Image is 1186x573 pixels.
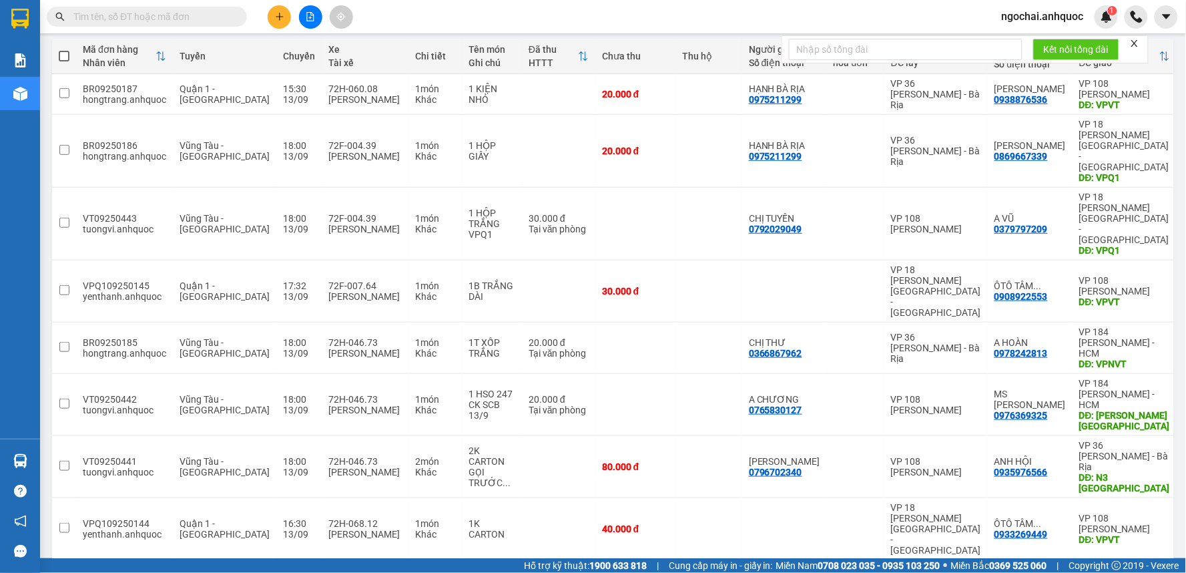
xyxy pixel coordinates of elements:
[749,224,802,234] div: 0792029049
[275,12,284,21] span: plus
[415,456,455,467] div: 2 món
[83,405,166,415] div: tuongvi.anhquoc
[469,389,515,399] div: 1 HSO 247
[994,140,1066,151] div: XUÂN CẢNH
[415,394,455,405] div: 1 món
[13,454,27,468] img: warehouse-icon
[328,140,402,151] div: 72F-004.39
[990,560,1047,571] strong: 0369 525 060
[415,280,455,291] div: 1 món
[13,53,27,67] img: solution-icon
[1057,558,1059,573] span: |
[336,12,346,21] span: aim
[283,337,315,348] div: 18:00
[83,291,166,302] div: yenthanh.anhquoc
[283,151,315,162] div: 13/09
[328,518,402,529] div: 72H-068.12
[469,208,515,229] div: 1 HỘP TRẮNG
[299,5,322,29] button: file-add
[602,286,669,297] div: 30.000 đ
[180,394,270,415] span: Vũng Tàu - [GEOGRAPHIC_DATA]
[283,213,315,224] div: 18:00
[749,394,820,405] div: A CHƯƠNG
[1079,513,1170,534] div: VP 108 [PERSON_NAME]
[1101,11,1113,23] img: icon-new-feature
[415,529,455,540] div: Khác
[83,348,166,359] div: hongtrang.anhquoc
[328,224,402,234] div: [PERSON_NAME]
[83,57,156,68] div: Nhân viên
[1155,5,1178,29] button: caret-down
[83,529,166,540] div: yenthanh.anhquoc
[83,151,166,162] div: hongtrang.anhquoc
[529,337,589,348] div: 20.000 đ
[891,456,981,477] div: VP 108 [PERSON_NAME]
[180,140,270,162] span: Vũng Tàu - [GEOGRAPHIC_DATA]
[749,337,820,348] div: CHỊ THƯ
[1079,78,1170,100] div: VP 108 [PERSON_NAME]
[1079,119,1170,172] div: VP 18 [PERSON_NAME][GEOGRAPHIC_DATA] - [GEOGRAPHIC_DATA]
[994,348,1048,359] div: 0978242813
[1034,280,1042,291] span: ...
[415,51,455,61] div: Chi tiết
[415,518,455,529] div: 1 món
[749,94,802,105] div: 0975211299
[328,280,402,291] div: 72F-007.64
[283,83,315,94] div: 15:30
[469,399,515,421] div: CK SCB 13/9
[1079,472,1170,494] div: DĐ: N3 LONG SƠN
[83,224,166,234] div: tuongvi.anhquoc
[83,44,156,55] div: Mã đơn hàng
[994,224,1048,234] div: 0379797209
[991,8,1095,25] span: ngochai.anhquoc
[83,467,166,477] div: tuongvi.anhquoc
[1079,378,1170,410] div: VP 184 [PERSON_NAME] - HCM
[1112,561,1121,570] span: copyright
[789,39,1022,60] input: Nhập số tổng đài
[951,558,1047,573] span: Miền Bắc
[283,467,315,477] div: 13/09
[1161,11,1173,23] span: caret-down
[776,558,940,573] span: Miền Nam
[283,140,315,151] div: 18:00
[283,518,315,529] div: 16:30
[1079,275,1170,297] div: VP 108 [PERSON_NAME]
[1130,39,1139,48] span: close
[891,332,981,364] div: VP 36 [PERSON_NAME] - Bà Rịa
[328,291,402,302] div: [PERSON_NAME]
[749,456,820,467] div: ANH BẢO
[180,456,270,477] span: Vũng Tàu - [GEOGRAPHIC_DATA]
[994,94,1048,105] div: 0938876536
[469,518,515,540] div: 1K CARTON
[994,389,1066,410] div: MS HÀ
[415,140,455,151] div: 1 món
[602,524,669,534] div: 40.000 đ
[749,151,802,162] div: 0975211299
[83,213,166,224] div: VT09250443
[749,348,802,359] div: 0366867962
[415,213,455,224] div: 1 món
[328,405,402,415] div: [PERSON_NAME]
[469,337,515,359] div: 1T XỐP TRẮNG
[83,94,166,105] div: hongtrang.anhquoc
[529,348,589,359] div: Tại văn phòng
[1079,327,1170,359] div: VP 184 [PERSON_NAME] - HCM
[669,558,773,573] span: Cung cấp máy in - giấy in:
[328,394,402,405] div: 72H-046.73
[1108,6,1117,15] sup: 1
[749,213,820,224] div: CHỊ TUYỀN
[469,57,515,68] div: Ghi chú
[682,51,735,61] div: Thu hộ
[13,87,27,101] img: warehouse-icon
[749,467,802,477] div: 0796702340
[415,224,455,234] div: Khác
[1079,534,1170,545] div: DĐ: VPVT
[328,57,402,68] div: Tài xế
[657,558,659,573] span: |
[994,456,1066,467] div: ANH HỘI
[994,83,1066,94] div: ANH LINH
[524,558,647,573] span: Hỗ trợ kỹ thuật:
[415,291,455,302] div: Khác
[749,44,820,55] div: Người gửi
[749,405,802,415] div: 0765830127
